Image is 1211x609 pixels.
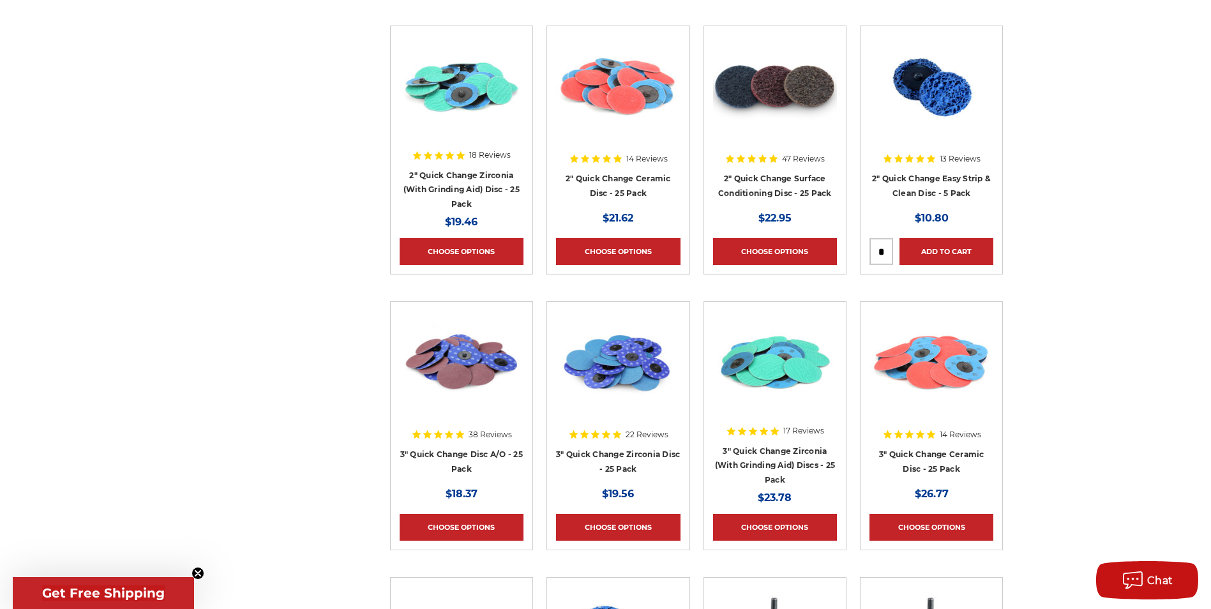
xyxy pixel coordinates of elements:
[556,35,680,199] a: 2 inch quick change sanding disc Ceramic
[869,311,993,474] a: 3 inch ceramic roloc discs
[715,446,836,485] a: 3" Quick Change Zirconia (With Grinding Aid) Discs - 25 Pack
[556,514,680,541] a: Choose Options
[400,311,523,413] img: 3-inch aluminum oxide quick change sanding discs for sanding and deburring
[556,311,680,413] img: Set of 3-inch Metalworking Discs in 80 Grit, quick-change Zirconia abrasive by Empire Abrasives, ...
[400,514,523,541] a: Choose Options
[869,311,993,413] img: 3 inch ceramic roloc discs
[556,35,680,137] img: 2 inch quick change sanding disc Ceramic
[713,238,837,265] a: Choose Options
[899,238,993,265] a: Add to Cart
[713,35,837,137] img: Black Hawk Abrasives 2 inch quick change disc for surface preparation on metals
[869,35,993,199] a: 2 inch strip and clean blue quick change discs
[869,514,993,541] a: Choose Options
[713,311,837,474] a: 3 Inch Quick Change Discs with Grinding Aid
[42,585,165,601] span: Get Free Shipping
[1096,561,1198,599] button: Chat
[556,238,680,265] a: Choose Options
[192,567,204,580] button: Close teaser
[713,35,837,199] a: Black Hawk Abrasives 2 inch quick change disc for surface preparation on metals
[445,216,478,228] span: $19.46
[556,311,680,474] a: Set of 3-inch Metalworking Discs in 80 Grit, quick-change Zirconia abrasive by Empire Abrasives, ...
[403,170,520,209] a: 2" Quick Change Zirconia (With Grinding Aid) Disc - 25 Pack
[869,35,993,137] img: 2 inch strip and clean blue quick change discs
[13,577,194,609] div: Get Free ShippingClose teaser
[400,238,523,265] a: Choose Options
[602,488,634,500] span: $19.56
[400,35,523,199] a: 2 inch zirconia plus grinding aid quick change disc
[713,514,837,541] a: Choose Options
[758,212,792,224] span: $22.95
[446,488,478,500] span: $18.37
[915,212,949,224] span: $10.80
[400,311,523,474] a: 3-inch aluminum oxide quick change sanding discs for sanding and deburring
[713,311,837,413] img: 3 Inch Quick Change Discs with Grinding Aid
[758,492,792,504] span: $23.78
[915,488,949,500] span: $26.77
[1147,575,1173,587] span: Chat
[400,35,523,137] img: 2 inch zirconia plus grinding aid quick change disc
[603,212,633,224] span: $21.62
